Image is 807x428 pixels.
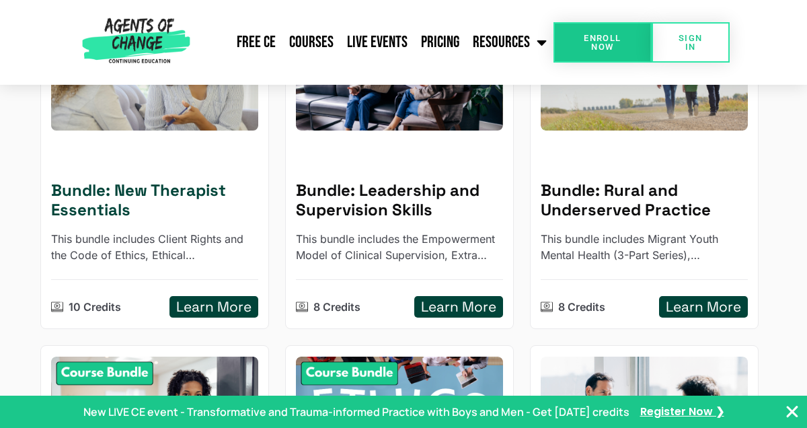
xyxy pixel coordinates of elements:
[195,26,554,59] nav: Menu
[313,299,360,315] p: 8 Credits
[40,5,269,330] a: New Therapist Essentials - 10 Credit CE BundleBundle: New Therapist EssentialsThis bundle include...
[575,34,630,51] span: Enroll Now
[414,26,466,59] a: Pricing
[296,231,503,263] p: This bundle includes the Empowerment Model of Clinical Supervision, Extra Income and Business Ski...
[296,181,503,220] h5: Bundle: Leadership and Supervision Skills
[230,26,282,59] a: Free CE
[784,404,800,420] button: Close Banner
[666,299,741,316] h5: Learn More
[282,26,340,59] a: Courses
[553,22,652,63] a: Enroll Now
[340,26,414,59] a: Live Events
[673,34,708,51] span: SIGN IN
[51,181,258,220] h5: Bundle: New Therapist Essentials
[530,5,759,330] a: Rural and Underserved Practice - 8 Credit CE BundleBundle: Rural and Underserved PracticeThis bun...
[640,404,724,419] a: Register Now ❯
[176,299,252,316] h5: Learn More
[466,26,553,59] a: Resources
[541,231,748,263] p: This bundle includes Migrant Youth Mental Health (3-Part Series), Native American Mental Health, ...
[83,404,629,420] p: New LIVE CE event - Transformative and Trauma-informed Practice with Boys and Men - Get [DATE] cr...
[558,299,605,315] p: 8 Credits
[51,231,258,263] p: This bundle includes Client Rights and the Code of Ethics, Ethical Considerations with Kids and T...
[69,299,121,315] p: 10 Credits
[285,5,514,330] a: Leadership and Supervision Skills - 8 Credit CE BundleBundle: Leadership and Supervision SkillsTh...
[421,299,496,316] h5: Learn More
[541,181,748,220] h5: Bundle: Rural and Underserved Practice
[652,22,730,63] a: SIGN IN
